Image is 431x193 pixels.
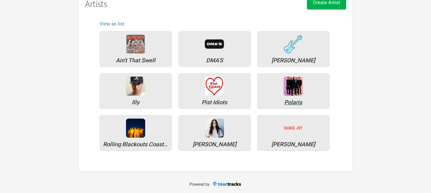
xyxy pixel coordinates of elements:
[103,100,168,105] div: Illy
[126,77,145,96] div: Illy
[212,181,242,187] img: TourTracks
[126,35,145,54] div: Ain't That Swell
[205,119,224,138] img: 5d2aab35-8122-4d6e-a35d-eb8af2c8152e-Ruby-Fields-Photo-768x511.jpg.png
[261,141,326,147] div: Vance Joy
[284,119,303,138] div: Vance Joy
[175,28,254,70] a: DMA'S
[205,77,224,96] div: Pist Idiots
[205,119,224,138] div: Ruby Fields
[205,35,224,54] div: DMA'S
[254,28,333,70] a: [PERSON_NAME]
[261,100,326,105] div: Polaris
[284,126,303,130] img: 34d879c0-fced-4673-a986-14386744dd87-fghfghfg.PNG
[284,77,303,96] div: Polaris
[182,141,247,147] div: Ruby Fields
[175,70,254,112] a: Pist Idiots
[182,58,247,63] div: DMA'S
[96,70,175,112] a: Illy
[205,39,224,49] img: 4c0c2c13-8a05-4df1-bf22-a791817e0198-for-now-dmas-album-review-logo.jpg
[189,182,210,186] span: Powered by
[96,28,175,70] a: Ain't That Swell
[182,100,247,105] div: Pist Idiots
[126,119,145,138] img: b165b7e1-bb41-4fd3-b611-002751d103ed-rbcf.jpg.png
[103,141,168,147] div: Rolling Blackouts Coastal Fever
[284,35,303,54] img: tourtracks_icons_FA_01_icons_rock.svg
[126,119,145,138] div: Rolling Blackouts Coastal Fever
[126,77,145,96] img: 72e63f10-20a8-40a5-b5d4-da466d0cb35a-download.jpg.png
[100,21,124,27] a: View as list
[284,35,303,54] div: Harrison Storm
[261,58,326,63] div: Harrison Storm
[254,112,333,154] a: [PERSON_NAME]
[103,58,168,63] div: Ain't That Swell
[126,35,145,54] img: 897765ca-0cdc-429b-9768-3941e0a29422-avatars-000307442909-hw44zv-t500x500.jpg.png
[254,70,333,112] a: Polaris
[175,112,254,154] a: [PERSON_NAME]
[205,77,224,96] img: 3030475f-5b49-4144-a089-558c4078d840-cropped-HIGHRESLOGOCOLOUR1-1.jpg.png
[96,112,175,154] a: Rolling Blackouts Coastal Fever
[284,77,303,96] img: aebf6a98-1036-4e62-acf6-a46ff7d4b717-Rush-9.png.png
